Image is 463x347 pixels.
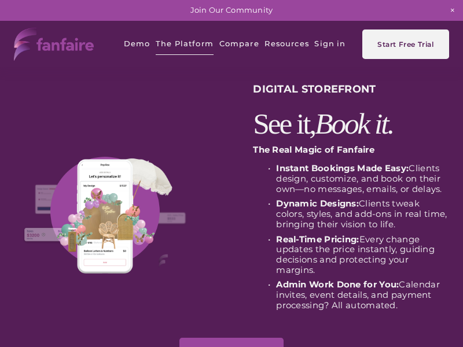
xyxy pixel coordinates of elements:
[264,32,309,56] span: Resources
[314,31,346,57] a: Sign in
[315,107,393,140] em: Book it.
[276,279,399,290] strong: Admin Work Done for You:
[276,199,449,230] p: Clients tweak colors, styles, and add-ons in real time, bringing their vision to life.
[253,145,374,155] strong: The Real Magic of Fanfaire
[362,29,449,59] a: Start Free Trial
[276,280,449,311] p: Calendar invites, event details, and payment processing? All automated.
[276,235,449,276] p: Every change updates the price instantly, guiding decisions and protecting your margins.
[276,163,409,173] strong: Instant Bookings Made Easy:
[264,31,309,57] a: folder dropdown
[253,109,449,139] h2: See it,
[276,164,449,195] p: Clients design, customize, and book on their own—no messages, emails, or delays.
[253,83,376,95] strong: DIGITAL STOREFRONT
[276,234,359,245] strong: Real-Time Pricing:
[276,198,359,209] strong: Dynamic Designs:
